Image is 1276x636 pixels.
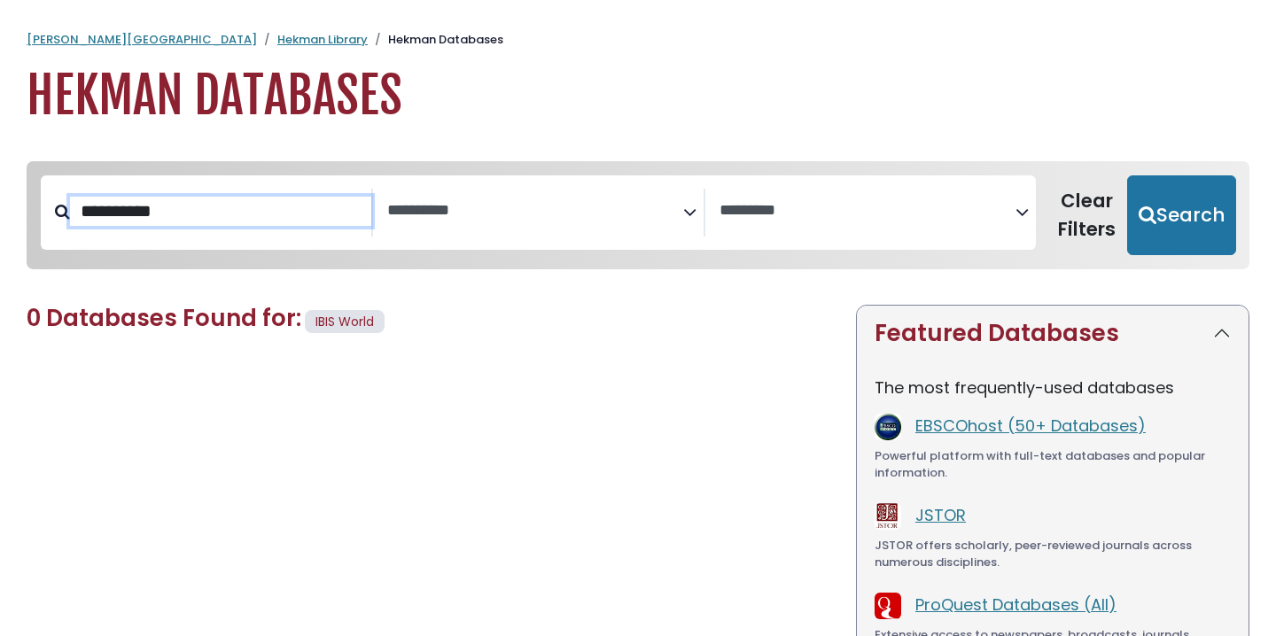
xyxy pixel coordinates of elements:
[857,306,1249,361] button: Featured Databases
[27,66,1249,126] h1: Hekman Databases
[387,202,683,221] textarea: Search
[875,376,1231,399] p: The most frequently-used databases
[915,593,1116,616] a: ProQuest Databases (All)
[27,161,1249,269] nav: Search filters
[27,31,1249,49] nav: breadcrumb
[368,31,503,49] li: Hekman Databases
[1127,175,1236,255] button: Submit for Search Results
[315,313,374,330] span: IBIS World
[277,31,368,48] a: Hekman Library
[875,447,1231,482] div: Powerful platform with full-text databases and popular information.
[70,197,371,226] input: Search database by title or keyword
[27,31,257,48] a: [PERSON_NAME][GEOGRAPHIC_DATA]
[720,202,1015,221] textarea: Search
[1046,175,1127,255] button: Clear Filters
[915,415,1146,437] a: EBSCOhost (50+ Databases)
[27,302,301,334] span: 0 Databases Found for:
[875,537,1231,571] div: JSTOR offers scholarly, peer-reviewed journals across numerous disciplines.
[915,504,966,526] a: JSTOR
